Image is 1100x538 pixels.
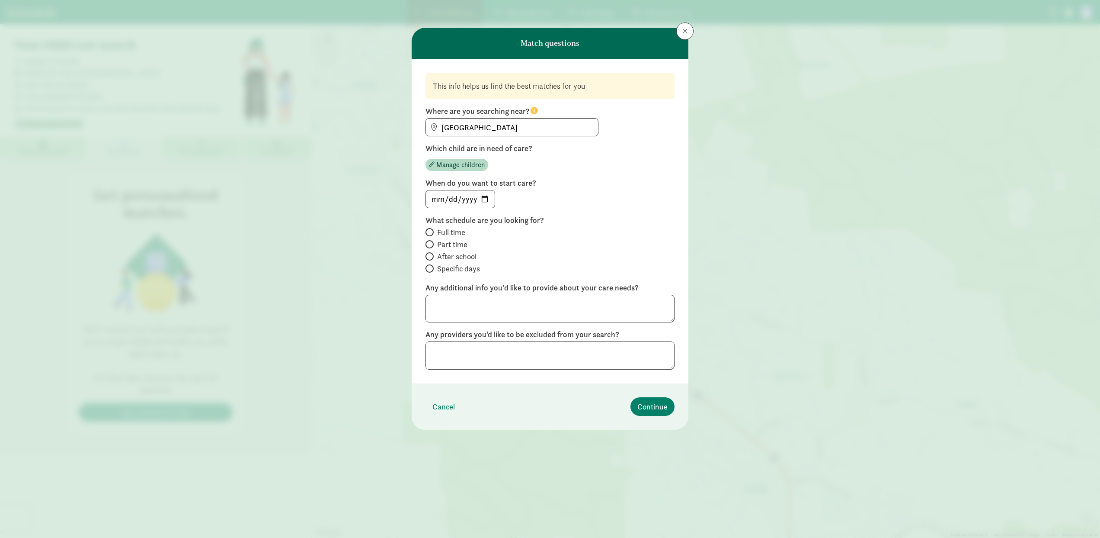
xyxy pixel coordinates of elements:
label: Any providers you'd like to be excluded from your search? [425,329,675,340]
button: Cancel [425,397,462,416]
span: Full time [437,227,465,238]
span: Cancel [432,401,455,412]
div: This info helps us find the best matches for you [433,80,667,92]
h6: Match questions [521,39,579,48]
span: After school [437,251,476,262]
span: Specific days [437,264,480,274]
button: Continue [630,397,675,416]
span: Part time [437,239,467,250]
button: Manage children [425,159,488,171]
label: What schedule are you looking for? [425,215,675,226]
input: Find address [426,119,598,136]
label: Any additional info you’d like to provide about your care needs? [425,283,675,293]
span: Continue [637,401,668,412]
label: When do you want to start care? [425,178,675,188]
span: Manage children [436,160,485,170]
label: Where are you searching near? [425,106,675,116]
label: Which child are in need of care? [425,143,675,154]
